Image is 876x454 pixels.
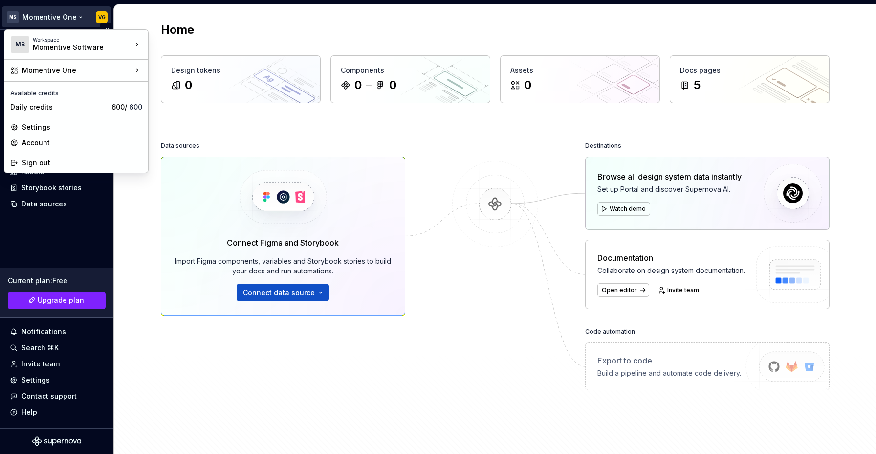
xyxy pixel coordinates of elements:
div: Daily credits [10,102,108,112]
div: Settings [22,122,142,132]
div: Momentive One [22,66,132,75]
div: Sign out [22,158,142,168]
div: Available credits [6,84,146,99]
div: Account [22,138,142,148]
div: MS [11,36,29,53]
div: Momentive Software [33,43,116,52]
div: Workspace [33,37,132,43]
span: 600 / [111,103,142,111]
span: 600 [129,103,142,111]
